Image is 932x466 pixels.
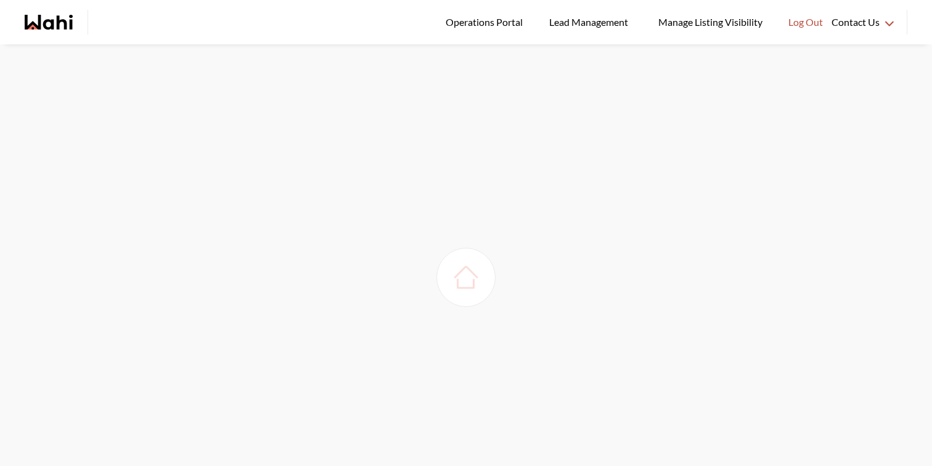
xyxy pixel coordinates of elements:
span: Log Out [788,14,823,30]
a: Wahi homepage [25,15,73,30]
span: Lead Management [549,14,632,30]
span: Operations Portal [446,14,527,30]
img: loading house image [449,260,483,295]
span: Manage Listing Visibility [655,14,766,30]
